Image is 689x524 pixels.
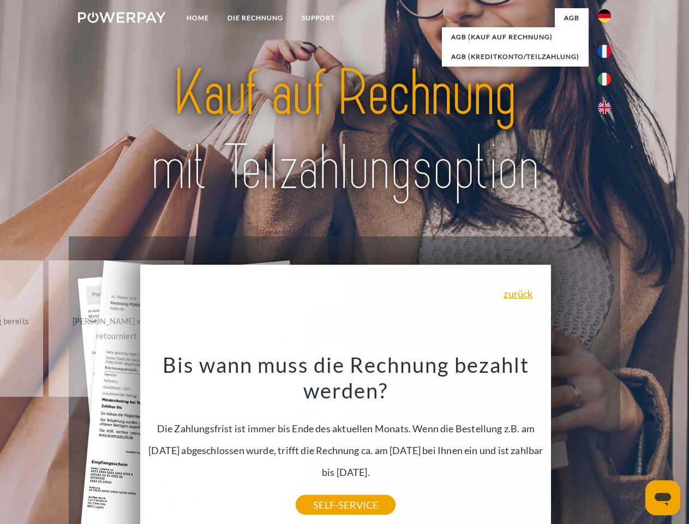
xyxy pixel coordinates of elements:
[218,8,292,28] a: DIE RECHNUNG
[598,9,611,22] img: de
[147,352,545,404] h3: Bis wann muss die Rechnung bezahlt werden?
[598,101,611,114] img: en
[78,12,166,23] img: logo-powerpay-white.svg
[504,289,532,299] a: zurück
[645,480,680,515] iframe: Schaltfläche zum Öffnen des Messaging-Fensters
[598,73,611,86] img: it
[442,27,589,47] a: AGB (Kauf auf Rechnung)
[555,8,589,28] a: agb
[177,8,218,28] a: Home
[147,352,545,505] div: Die Zahlungsfrist ist immer bis Ende des aktuellen Monats. Wenn die Bestellung z.B. am [DATE] abg...
[55,314,178,343] div: [PERSON_NAME] wurde retourniert
[296,495,396,515] a: SELF-SERVICE
[598,45,611,58] img: fr
[442,47,589,67] a: AGB (Kreditkonto/Teilzahlung)
[104,52,585,209] img: title-powerpay_de.svg
[292,8,344,28] a: SUPPORT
